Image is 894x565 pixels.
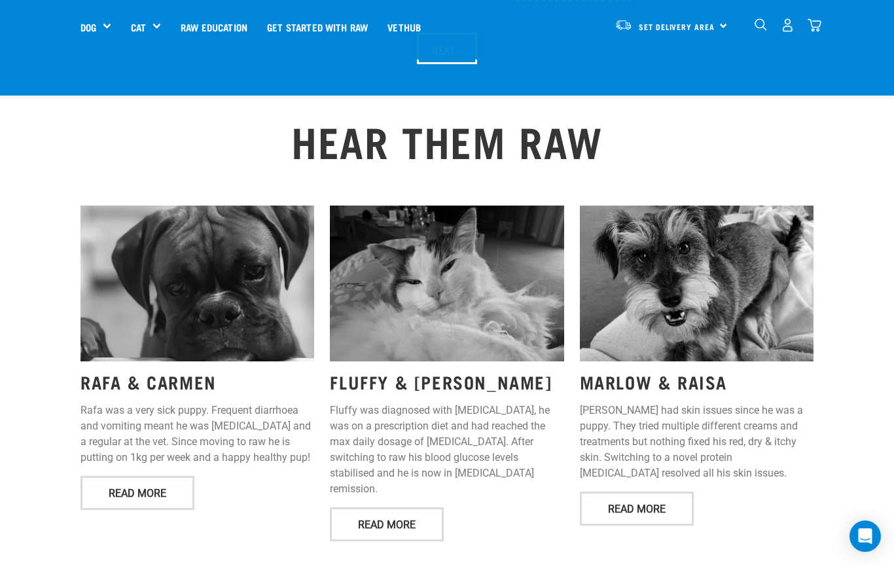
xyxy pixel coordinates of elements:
a: Cat [131,20,146,35]
a: Vethub [378,1,431,53]
img: RAW STORIES 1 1 [330,206,563,361]
a: Read More [80,476,194,510]
p: [PERSON_NAME] had skin issues since he was a puppy. They tried multiple different creams and trea... [580,403,814,481]
img: home-icon@2x.png [808,18,821,32]
img: user.png [781,18,795,32]
a: Dog [80,20,96,35]
p: Rafa was a very sick puppy. Frequent diarrhoea and vomiting meant he was [MEDICAL_DATA] and a reg... [80,403,314,465]
p: Fluffy was diagnosed with [MEDICAL_DATA], he was on a prescription diet and had reached the max d... [330,403,563,497]
h3: MARLOW & RAISA [580,372,814,392]
span: Set Delivery Area [639,24,715,29]
a: Raw Education [171,1,257,53]
h2: HEAR THEM RAW [80,117,814,164]
img: 269881260 444582443780960 8214543412923568303 n 1 1 [580,206,814,361]
a: Read More [580,492,694,526]
h3: FLUFFY & [PERSON_NAME] [330,372,563,392]
a: Get started with Raw [257,1,378,53]
img: home-icon-1@2x.png [755,18,767,31]
img: van-moving.png [615,19,632,31]
a: Read More [330,507,444,541]
img: RAW STORIES 18 1 [80,206,314,361]
h3: RAFA & CARMEN [80,372,314,392]
div: Open Intercom Messenger [849,520,881,552]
